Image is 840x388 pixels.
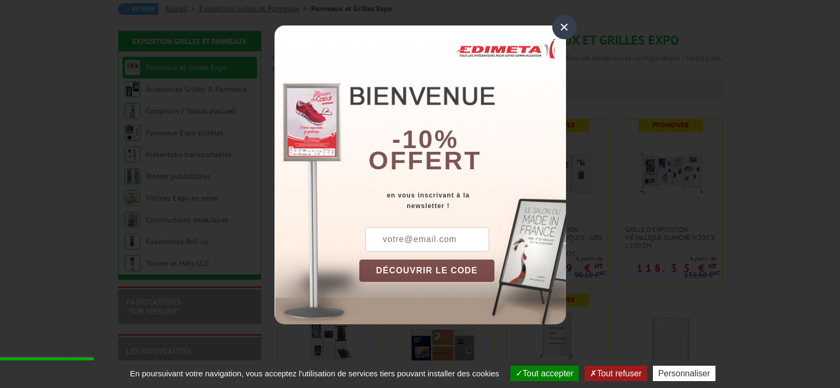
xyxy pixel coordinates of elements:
div: × [552,15,577,39]
b: -10% [392,125,459,153]
input: votre@email.com [365,227,489,252]
button: DÉCOUVRIR LE CODE [359,260,495,282]
button: Personnaliser (fenêtre modale) [653,366,715,381]
button: Tout accepter [510,366,579,381]
span: En poursuivant votre navigation, vous acceptez l'utilisation de services tiers pouvant installer ... [125,369,505,378]
div: en vous inscrivant à la newsletter ! [359,190,566,211]
font: offert [368,146,482,175]
button: Tout refuser [585,366,647,381]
